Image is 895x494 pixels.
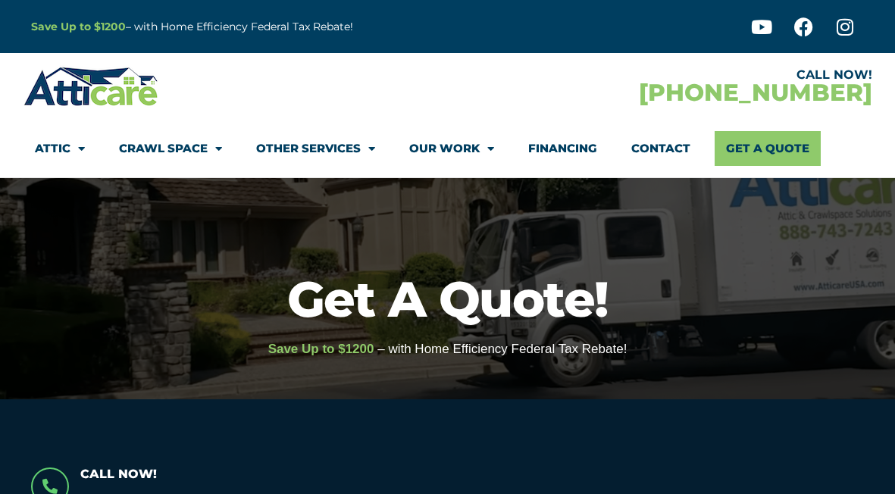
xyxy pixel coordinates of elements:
[35,131,861,166] nav: Menu
[31,18,522,36] p: – with Home Efficiency Federal Tax Rebate!
[31,20,126,33] a: Save Up to $1200
[715,131,821,166] a: Get A Quote
[409,131,494,166] a: Our Work
[528,131,597,166] a: Financing
[35,131,85,166] a: Attic
[377,342,627,356] span: – with Home Efficiency Federal Tax Rebate!
[448,69,872,81] div: CALL NOW!
[631,131,690,166] a: Contact
[256,131,375,166] a: Other Services
[268,342,374,356] span: Save Up to $1200
[119,131,222,166] a: Crawl Space
[8,274,887,324] h1: Get A Quote!
[80,467,157,481] span: Call Now!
